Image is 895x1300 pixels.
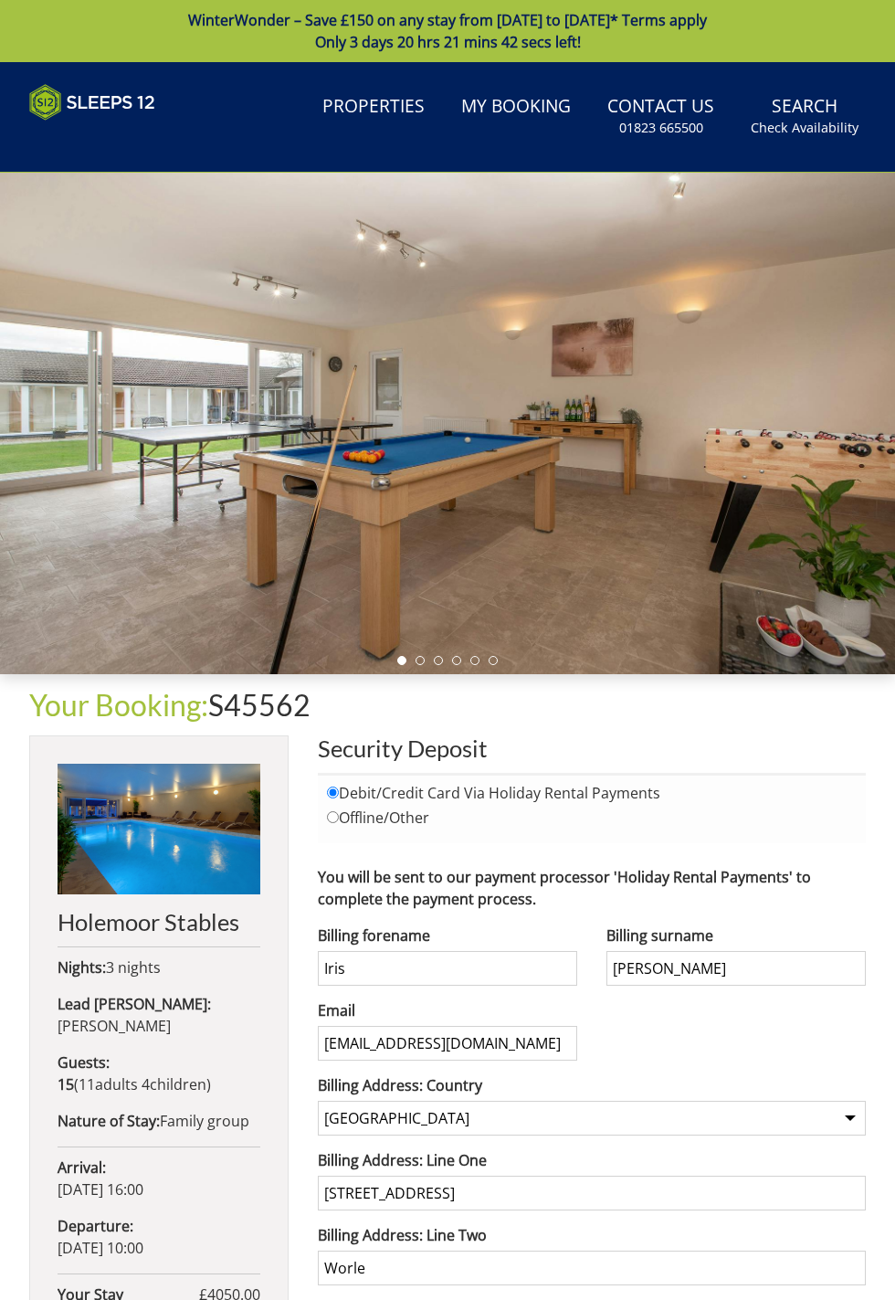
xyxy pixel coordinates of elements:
[318,925,577,946] label: Billing forename
[600,87,721,146] a: Contact Us01823 665500
[318,951,577,986] input: Forename
[29,687,208,723] a: Your Booking:
[58,957,106,978] strong: Nights:
[58,1111,160,1131] strong: Nature of Stay:
[318,1176,866,1210] input: e.g. Two Many House
[58,1215,260,1259] p: [DATE] 10:00
[142,1074,150,1094] span: 4
[743,87,866,146] a: SearchCheck Availability
[58,957,260,978] p: 3 nights
[327,811,339,823] input: Offline/Other
[58,1074,211,1094] span: ( )
[58,1157,260,1200] p: [DATE] 16:00
[29,689,866,721] h1: S45562
[606,951,866,986] input: Surname
[318,999,577,1021] label: Email
[315,87,432,128] a: Properties
[58,1016,171,1036] span: [PERSON_NAME]
[29,84,155,121] img: Sleeps 12
[327,787,339,798] input: Debit/Credit Card Via Holiday Rental Payments
[315,32,581,52] span: Only 3 days 20 hrs 21 mins 42 secs left!
[318,1074,866,1096] label: Billing Address: Country
[79,1074,138,1094] span: adult
[58,1074,74,1094] strong: 15
[606,925,866,946] label: Billing surname
[619,119,703,137] small: 01823 665500
[454,87,578,128] a: My Booking
[58,909,260,935] h2: Holemoor Stables
[58,764,260,935] a: Holemoor Stables
[58,1157,106,1178] strong: Arrival:
[318,867,811,909] strong: You will be sent to our payment processor 'Holiday Rental Payments' to complete the payment process.
[58,1216,133,1236] strong: Departure:
[58,764,260,894] img: An image of 'Holemoor Stables'
[751,119,858,137] small: Check Availability
[58,1110,260,1132] p: Family group
[79,1074,95,1094] span: 11
[327,785,857,802] label: Debit/Credit Card Via Holiday Rental Payments
[138,1074,206,1094] span: child
[327,809,857,827] label: Offline/Other
[58,994,211,1014] strong: Lead [PERSON_NAME]:
[20,132,212,147] iframe: Customer reviews powered by Trustpilot
[131,1074,138,1094] span: s
[318,1149,866,1171] label: Billing Address: Line One
[318,735,866,761] h2: Security Deposit
[183,1074,206,1094] span: ren
[318,1224,866,1246] label: Billing Address: Line Two
[318,1251,866,1285] input: e.g. Cloudy Apple Street
[58,1052,110,1073] strong: Guests:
